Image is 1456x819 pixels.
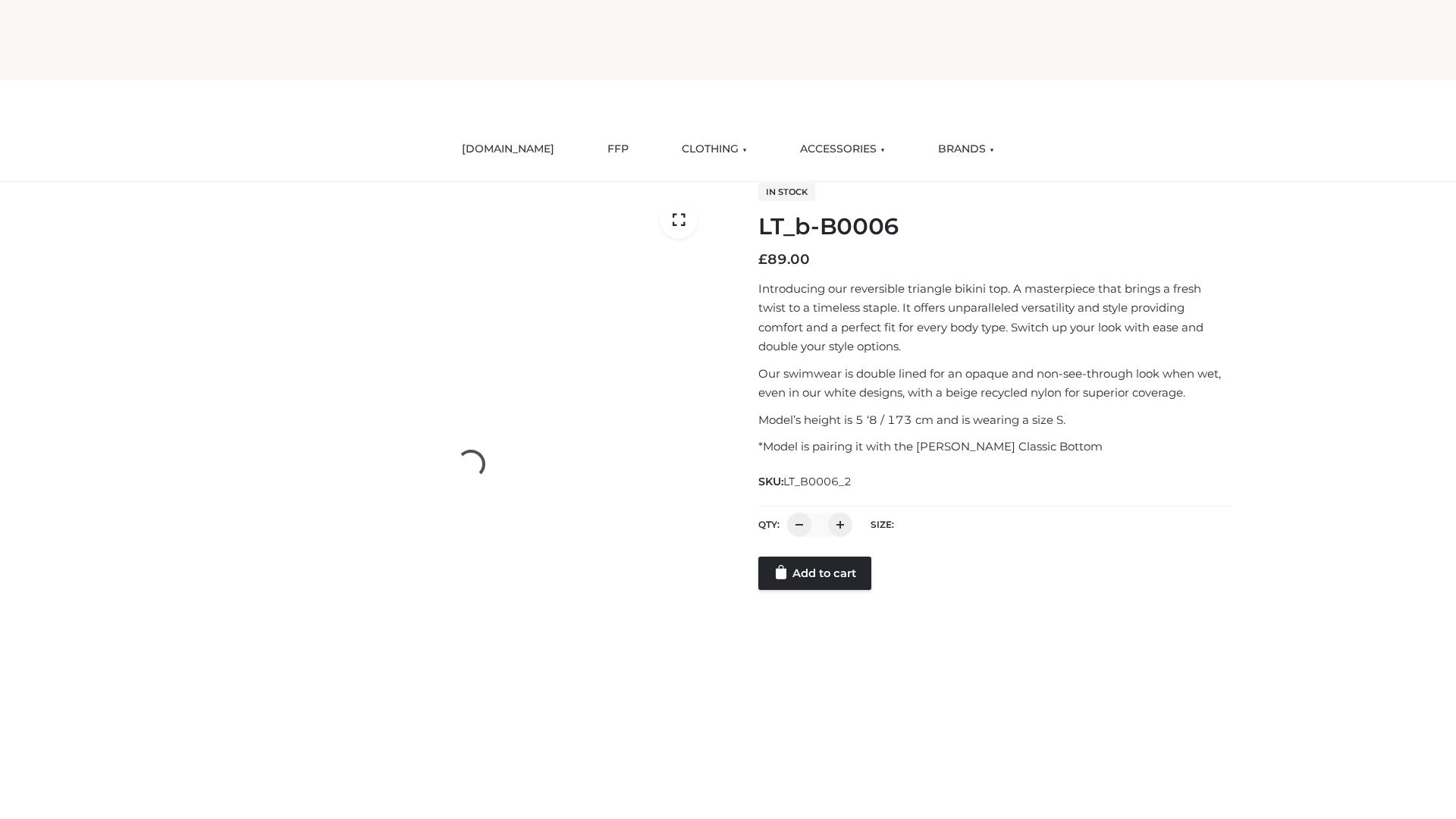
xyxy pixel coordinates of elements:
span: In stock [758,183,815,201]
label: QTY: [758,519,780,530]
a: [DOMAIN_NAME] [450,133,566,166]
a: CLOTHING [670,133,758,166]
a: ACCESSORIES [789,133,896,166]
p: Introducing our reversible triangle bikini top. A masterpiece that brings a fresh twist to a time... [758,279,1231,356]
p: Model’s height is 5 ‘8 / 173 cm and is wearing a size S. [758,410,1231,430]
h1: LT_b-B0006 [758,213,1231,240]
span: SKU: [758,472,853,491]
p: Our swimwear is double lined for an opaque and non-see-through look when wet, even in our white d... [758,364,1231,403]
label: Size: [871,519,894,530]
a: BRANDS [927,133,1006,166]
span: LT_B0006_2 [783,475,852,488]
span: £ [758,251,767,268]
bdi: 89.00 [758,251,810,268]
p: *Model is pairing it with the [PERSON_NAME] Classic Bottom [758,437,1231,457]
a: Add to cart [758,557,871,590]
a: FFP [596,133,640,166]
